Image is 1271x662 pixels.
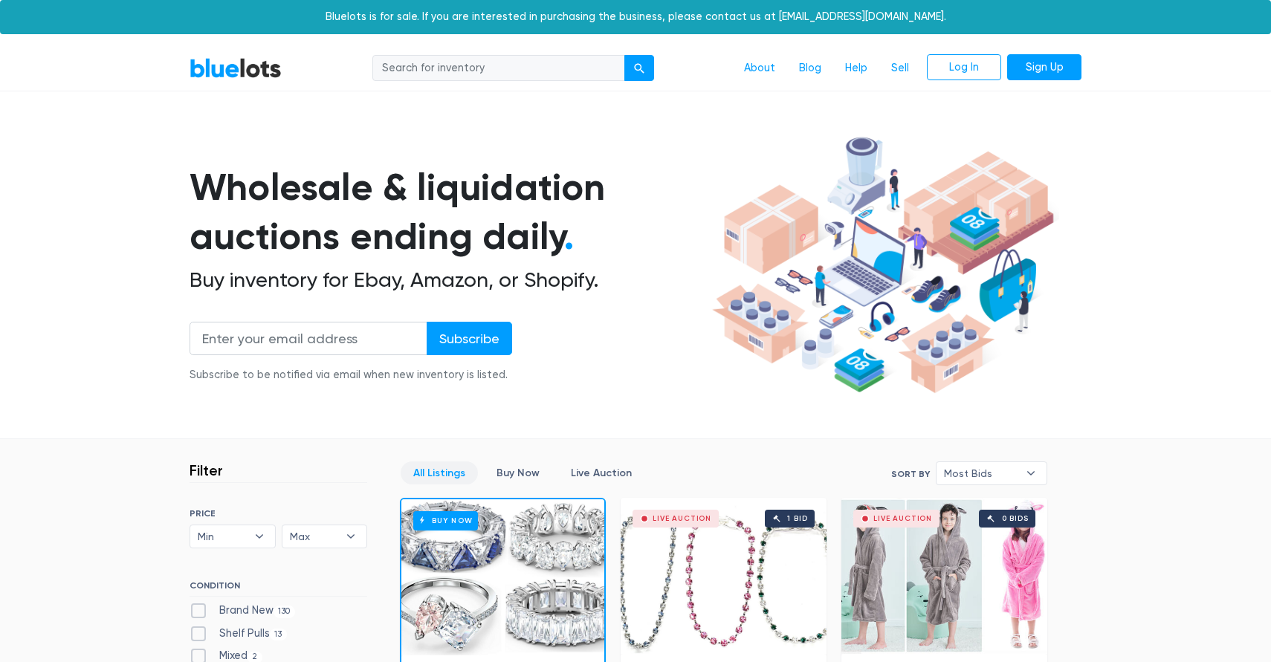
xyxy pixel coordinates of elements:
h3: Filter [190,461,223,479]
span: 13 [270,629,287,640]
div: 1 bid [787,515,807,522]
span: 130 [274,606,295,617]
a: Live Auction 0 bids [841,498,1047,654]
input: Search for inventory [372,55,625,82]
b: ▾ [335,525,366,548]
b: ▾ [1015,462,1047,484]
span: Most Bids [944,462,1018,484]
a: BlueLots [190,57,282,79]
a: Buy Now [401,499,604,655]
a: Live Auction [558,461,644,484]
label: Sort By [891,467,930,481]
h6: PRICE [190,508,367,519]
h6: CONDITION [190,580,367,597]
span: Min [198,525,247,548]
div: Subscribe to be notified via email when new inventory is listed. [190,367,512,383]
a: Help [833,54,879,82]
label: Brand New [190,603,295,619]
b: ▾ [244,525,275,548]
a: Blog [787,54,833,82]
img: hero-ee84e7d0318cb26816c560f6b4441b76977f77a177738b4e94f68c95b2b83dbb.png [707,130,1059,400]
span: Max [290,525,339,548]
a: Sign Up [1007,54,1081,81]
a: Buy Now [484,461,552,484]
div: Live Auction [653,515,711,522]
h2: Buy inventory for Ebay, Amazon, or Shopify. [190,267,707,293]
a: About [732,54,787,82]
h6: Buy Now [413,511,478,530]
a: Log In [927,54,1001,81]
div: Live Auction [873,515,932,522]
div: 0 bids [1002,515,1029,522]
a: Live Auction 1 bid [621,498,827,654]
a: Sell [879,54,921,82]
input: Subscribe [427,322,512,355]
label: Shelf Pulls [190,626,287,642]
a: All Listings [401,461,478,484]
h1: Wholesale & liquidation auctions ending daily [190,163,707,262]
span: . [564,214,574,259]
input: Enter your email address [190,322,427,355]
